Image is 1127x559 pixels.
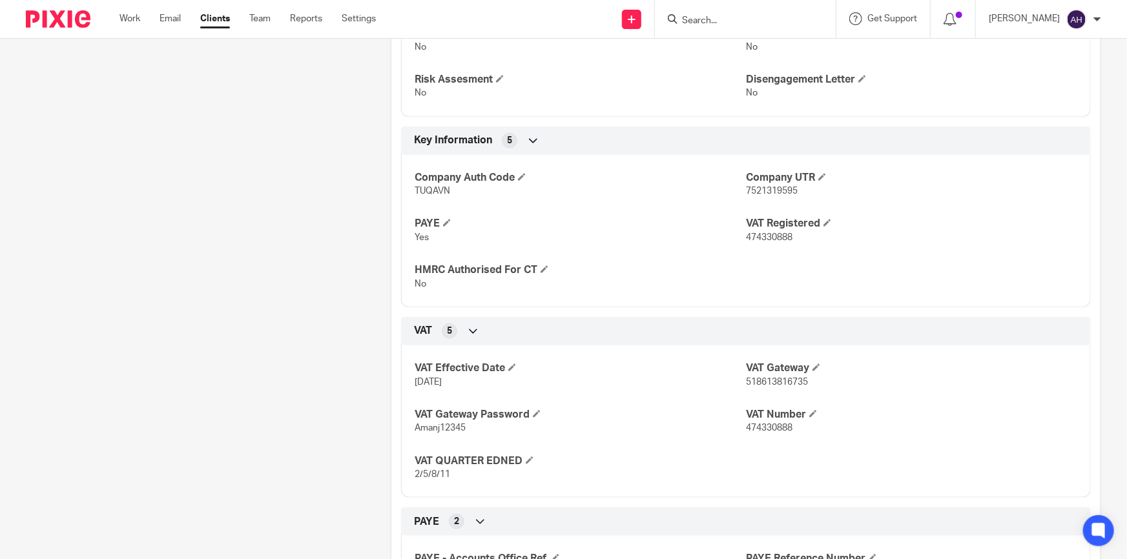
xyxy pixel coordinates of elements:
[989,12,1060,25] p: [PERSON_NAME]
[1066,9,1087,30] img: svg%3E
[746,187,798,196] span: 7521319595
[249,12,271,25] a: Team
[415,88,426,97] span: No
[454,515,459,528] span: 2
[507,134,512,147] span: 5
[746,217,1077,230] h4: VAT Registered
[415,187,450,196] span: TUQAVN
[415,217,746,230] h4: PAYE
[746,88,758,97] span: No
[415,470,450,479] span: 2/5/8/11
[746,408,1077,422] h4: VAT Number
[681,15,797,27] input: Search
[746,378,808,387] span: 518613816735
[415,423,466,432] span: Amanj12345
[290,12,322,25] a: Reports
[415,263,746,277] h4: HMRC Authorised For CT
[160,12,181,25] a: Email
[746,361,1077,375] h4: VAT Gateway
[414,324,432,338] span: VAT
[746,43,758,52] span: No
[342,12,376,25] a: Settings
[414,134,492,147] span: Key Information
[415,408,746,422] h4: VAT Gateway Password
[415,454,746,468] h4: VAT QUARTER EDNED
[746,423,792,432] span: 474330888
[447,325,452,338] span: 5
[26,10,90,28] img: Pixie
[119,12,140,25] a: Work
[414,515,439,529] span: PAYE
[415,43,426,52] span: No
[415,279,426,289] span: No
[415,361,746,375] h4: VAT Effective Date
[746,73,1077,86] h4: Disengagement Letter
[415,233,429,242] span: Yes
[415,378,442,387] span: [DATE]
[746,171,1077,185] h4: Company UTR
[415,73,746,86] h4: Risk Assesment
[200,12,230,25] a: Clients
[415,171,746,185] h4: Company Auth Code
[867,14,917,23] span: Get Support
[746,233,792,242] span: 474330888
